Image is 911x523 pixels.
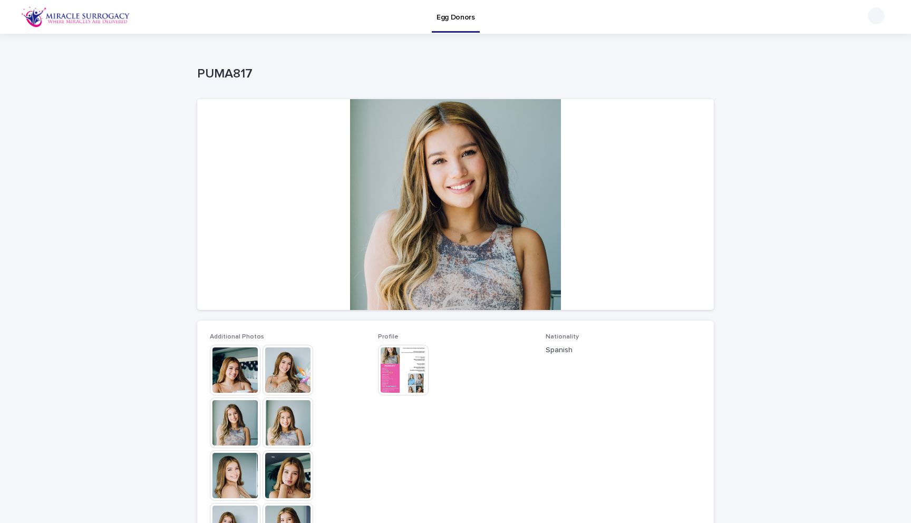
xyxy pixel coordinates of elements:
[210,334,264,340] span: Additional Photos
[378,334,399,340] span: Profile
[546,334,579,340] span: Nationality
[197,66,710,82] p: PUMA817
[546,345,701,356] p: Spanish
[21,6,130,27] img: OiFFDOGZQuirLhrlO1ag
